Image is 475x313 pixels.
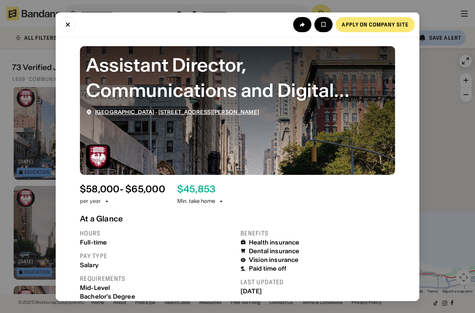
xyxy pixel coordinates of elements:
div: $ 45,853 [177,184,216,195]
div: At a Glance [80,214,395,223]
div: Assistant Director, Communications and Digital Media [86,52,389,103]
div: · [95,109,259,115]
div: Health insurance [249,238,300,246]
button: Close [60,17,75,32]
div: Pay type [80,252,234,260]
div: per year [80,198,101,205]
img: University of Chicago logo [86,144,110,168]
div: Full-time [80,238,234,246]
div: Apply on company site [342,22,409,27]
span: [STREET_ADDRESS][PERSON_NAME] [158,108,259,115]
span: [GEOGRAPHIC_DATA] [95,108,154,115]
div: Requirements [80,274,234,282]
div: Dental insurance [249,247,300,254]
div: $ 58,000 - $65,000 [80,184,165,195]
div: Salary [80,261,234,268]
div: Last updated [241,278,395,286]
div: Bachelor's Degree [80,293,234,300]
div: Mid-Level [80,284,234,291]
div: Hours [80,229,234,237]
div: [DATE] [241,288,395,295]
div: Vision insurance [249,256,299,263]
div: Min. take home [177,198,224,205]
div: Paid time off [249,265,286,272]
div: Benefits [241,229,395,237]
